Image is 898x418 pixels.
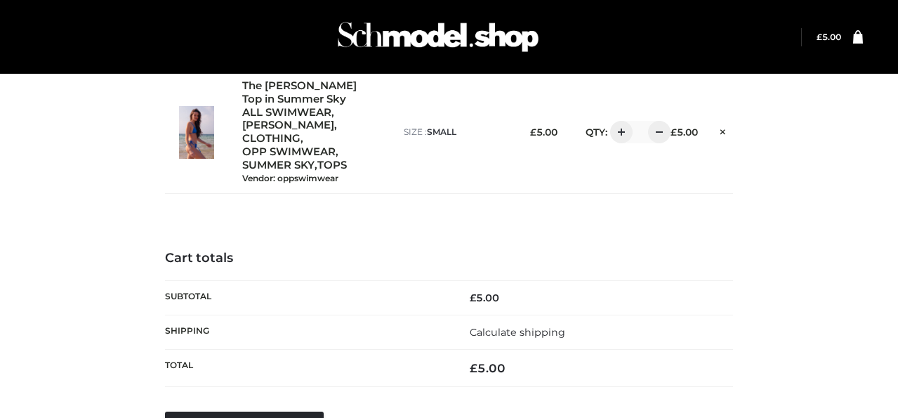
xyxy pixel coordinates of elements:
p: size : [404,126,513,138]
bdi: 5.00 [671,126,698,138]
th: Shipping [165,315,449,349]
a: £5.00 [817,32,841,42]
a: Calculate shipping [470,326,565,339]
a: The [PERSON_NAME] Top in Summer Sky [242,79,375,106]
bdi: 5.00 [530,126,557,138]
a: OPP SWIMWEAR [242,145,336,159]
span: £ [470,361,477,375]
a: ALL SWIMWEAR [242,106,331,119]
h4: Cart totals [165,251,733,266]
div: QTY: [572,121,654,143]
span: SMALL [427,126,456,137]
bdi: 5.00 [470,292,499,304]
span: £ [671,126,677,138]
a: Remove this item [712,122,733,140]
a: [PERSON_NAME] [242,119,334,132]
bdi: 5.00 [470,361,506,375]
th: Subtotal [165,280,449,315]
span: £ [817,32,822,42]
small: Vendor: oppswimwear [242,173,338,183]
img: Schmodel Admin 964 [333,9,543,65]
div: , , , , , [242,79,390,185]
a: SUMMER SKY [242,159,315,172]
th: Total [165,350,449,387]
span: £ [470,292,476,304]
a: CLOTHING [242,132,301,145]
a: TOPS [317,159,347,172]
span: £ [530,126,536,138]
bdi: 5.00 [817,32,841,42]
